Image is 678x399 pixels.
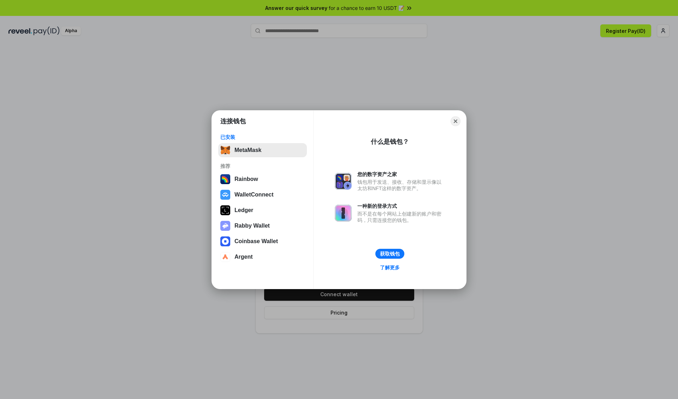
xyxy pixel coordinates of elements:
[380,251,400,257] div: 获取钱包
[234,238,278,245] div: Coinbase Wallet
[335,173,352,190] img: svg+xml,%3Csvg%20xmlns%3D%22http%3A%2F%2Fwww.w3.org%2F2000%2Fsvg%22%20fill%3D%22none%22%20viewBox...
[220,205,230,215] img: svg+xml,%3Csvg%20xmlns%3D%22http%3A%2F%2Fwww.w3.org%2F2000%2Fsvg%22%20width%3D%2228%22%20height%3...
[234,254,253,260] div: Argent
[371,137,409,146] div: 什么是钱包？
[218,250,307,264] button: Argent
[357,171,445,177] div: 您的数字资产之家
[335,205,352,222] img: svg+xml,%3Csvg%20xmlns%3D%22http%3A%2F%2Fwww.w3.org%2F2000%2Fsvg%22%20fill%3D%22none%22%20viewBox...
[220,190,230,200] img: svg+xml,%3Csvg%20width%3D%2228%22%20height%3D%2228%22%20viewBox%3D%220%200%2028%2028%22%20fill%3D...
[357,211,445,223] div: 而不是在每个网站上创建新的账户和密码，只需连接您的钱包。
[220,163,305,169] div: 推荐
[220,252,230,262] img: svg+xml,%3Csvg%20width%3D%2228%22%20height%3D%2228%22%20viewBox%3D%220%200%2028%2028%22%20fill%3D...
[218,143,307,157] button: MetaMask
[380,264,400,271] div: 了解更多
[451,116,460,126] button: Close
[220,236,230,246] img: svg+xml,%3Csvg%20width%3D%2228%22%20height%3D%2228%22%20viewBox%3D%220%200%2028%2028%22%20fill%3D...
[234,207,253,213] div: Ledger
[234,176,258,182] div: Rainbow
[220,134,305,140] div: 已安装
[234,192,274,198] div: WalletConnect
[218,188,307,202] button: WalletConnect
[375,249,404,259] button: 获取钱包
[220,145,230,155] img: svg+xml,%3Csvg%20fill%3D%22none%22%20height%3D%2233%22%20viewBox%3D%220%200%2035%2033%22%20width%...
[220,117,246,125] h1: 连接钱包
[357,179,445,192] div: 钱包用于发送、接收、存储和显示像以太坊和NFT这样的数字资产。
[218,234,307,248] button: Coinbase Wallet
[357,203,445,209] div: 一种新的登录方式
[218,219,307,233] button: Rabby Wallet
[218,172,307,186] button: Rainbow
[220,221,230,231] img: svg+xml,%3Csvg%20xmlns%3D%22http%3A%2F%2Fwww.w3.org%2F2000%2Fsvg%22%20fill%3D%22none%22%20viewBox...
[218,203,307,217] button: Ledger
[234,147,261,153] div: MetaMask
[220,174,230,184] img: svg+xml,%3Csvg%20width%3D%22120%22%20height%3D%22120%22%20viewBox%3D%220%200%20120%20120%22%20fil...
[376,263,404,272] a: 了解更多
[234,223,270,229] div: Rabby Wallet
